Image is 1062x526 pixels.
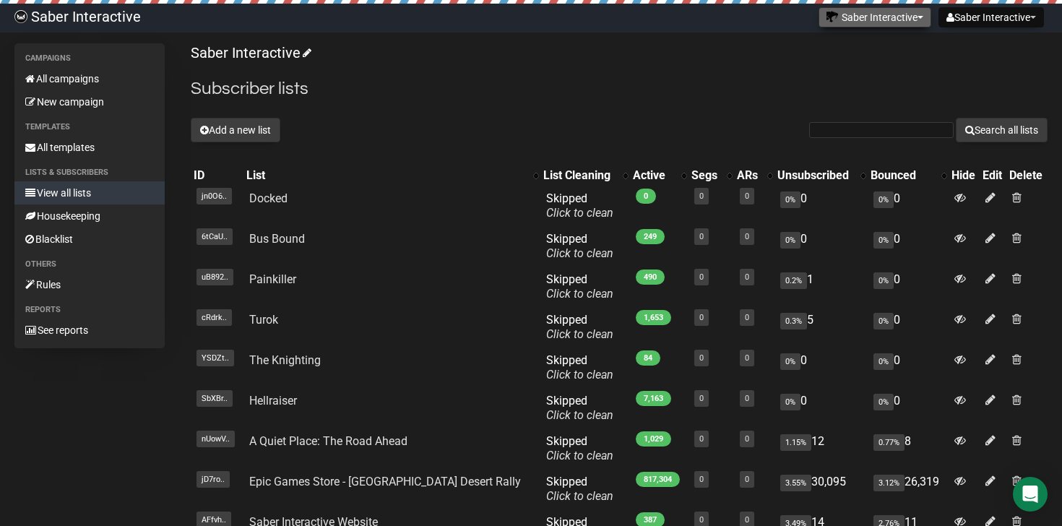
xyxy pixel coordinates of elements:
[249,232,305,246] a: Bus Bound
[14,301,165,319] li: Reports
[780,191,800,208] span: 0%
[774,428,868,469] td: 12
[873,394,894,410] span: 0%
[14,10,27,23] img: ec1bccd4d48495f5e7d53d9a520ba7e5
[249,272,296,286] a: Painkiller
[546,368,613,381] a: Click to clean
[249,394,297,408] a: Hellraiser
[249,434,407,448] a: A Quiet Place: The Road Ahead
[249,313,278,327] a: Turok
[246,168,527,183] div: List
[546,449,613,462] a: Click to clean
[745,475,749,484] a: 0
[249,475,521,488] a: Epic Games Store - [GEOGRAPHIC_DATA] Desert Rally
[546,287,613,301] a: Click to clean
[819,7,931,27] button: Saber Interactive
[249,191,288,205] a: Docked
[699,434,704,444] a: 0
[14,204,165,228] a: Housekeeping
[774,186,868,226] td: 0
[197,188,232,204] span: jn0O6..
[691,168,720,183] div: Segs
[737,168,760,183] div: ARs
[191,118,280,142] button: Add a new list
[699,475,704,484] a: 0
[546,232,613,260] span: Skipped
[873,475,905,491] span: 3.12%
[14,256,165,273] li: Others
[774,388,868,428] td: 0
[868,267,949,307] td: 0
[636,189,656,204] span: 0
[745,434,749,444] a: 0
[868,226,949,267] td: 0
[956,118,1048,142] button: Search all lists
[745,191,749,201] a: 0
[938,7,1044,27] button: Saber Interactive
[868,165,949,186] th: Bounced: No sort applied, activate to apply an ascending sort
[873,232,894,249] span: 0%
[868,428,949,469] td: 8
[951,168,977,183] div: Hide
[633,168,674,183] div: Active
[780,313,807,329] span: 0.3%
[14,90,165,113] a: New campaign
[780,475,811,491] span: 3.55%
[546,408,613,422] a: Click to clean
[873,434,905,451] span: 0.77%
[546,313,613,341] span: Skipped
[636,431,671,447] span: 1,029
[777,168,853,183] div: Unsubscribed
[873,353,894,370] span: 0%
[774,469,868,509] td: 30,095
[699,515,704,525] a: 0
[949,165,980,186] th: Hide: No sort applied, sorting is disabled
[197,471,230,488] span: jD7ro..
[14,118,165,136] li: Templates
[983,168,1003,183] div: Edit
[780,394,800,410] span: 0%
[191,165,243,186] th: ID: No sort applied, sorting is disabled
[191,44,309,61] a: Saber Interactive
[873,313,894,329] span: 0%
[197,390,233,407] span: SbXBr..
[546,434,613,462] span: Skipped
[774,226,868,267] td: 0
[14,164,165,181] li: Lists & subscribers
[1013,477,1048,512] div: Open Intercom Messenger
[826,11,838,22] img: 1.png
[699,232,704,241] a: 0
[543,168,616,183] div: List Cleaning
[699,394,704,403] a: 0
[873,272,894,289] span: 0%
[699,191,704,201] a: 0
[546,475,613,503] span: Skipped
[774,165,868,186] th: Unsubscribed: No sort applied, activate to apply an ascending sort
[14,228,165,251] a: Blacklist
[197,431,235,447] span: nUowV..
[745,313,749,322] a: 0
[699,353,704,363] a: 0
[546,327,613,341] a: Click to clean
[243,165,541,186] th: List: No sort applied, activate to apply an ascending sort
[197,309,232,326] span: cRdrk..
[546,353,613,381] span: Skipped
[980,165,1006,186] th: Edit: No sort applied, sorting is disabled
[636,229,665,244] span: 249
[774,307,868,348] td: 5
[1006,165,1048,186] th: Delete: No sort applied, sorting is disabled
[745,353,749,363] a: 0
[745,272,749,282] a: 0
[868,186,949,226] td: 0
[774,348,868,388] td: 0
[873,191,894,208] span: 0%
[774,267,868,307] td: 1
[636,472,680,487] span: 817,304
[780,353,800,370] span: 0%
[780,272,807,289] span: 0.2%
[688,165,734,186] th: Segs: No sort applied, activate to apply an ascending sort
[734,165,774,186] th: ARs: No sort applied, activate to apply an ascending sort
[780,232,800,249] span: 0%
[249,353,321,367] a: The Knighting
[194,168,240,183] div: ID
